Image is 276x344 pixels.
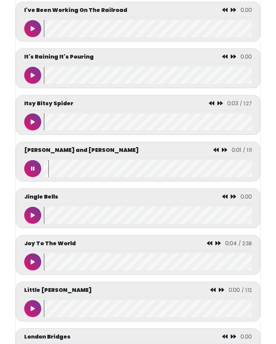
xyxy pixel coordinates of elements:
[239,240,252,247] span: / 2:38
[240,100,252,107] span: / 1:27
[241,193,252,201] span: 0.00
[241,53,252,61] span: 0.00
[24,99,73,108] p: Itsy Bitsy Spider
[232,146,241,154] span: 0:01
[24,53,94,61] p: It's Raining It's Pouring
[241,6,252,14] span: 0.00
[227,99,238,107] span: 0:03
[242,287,252,294] span: / 1:12
[24,193,58,201] p: Jingle Bells
[241,333,252,341] span: 0.00
[24,6,127,14] p: I've Been Working On The Railroad
[229,286,240,294] span: 0:00
[24,333,71,341] p: London Bridges
[225,239,237,247] span: 0:04
[24,239,76,248] p: Joy To The World
[24,146,139,154] p: [PERSON_NAME] and [PERSON_NAME]
[24,286,92,294] p: Little [PERSON_NAME]
[243,147,252,154] span: / 1:11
